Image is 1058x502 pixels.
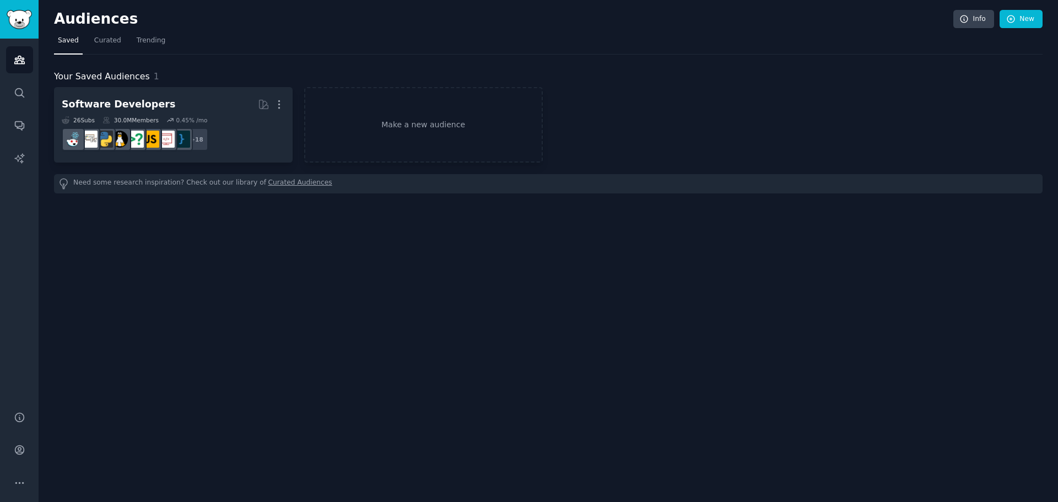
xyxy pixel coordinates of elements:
a: New [1000,10,1043,29]
a: Info [953,10,994,29]
span: Trending [137,36,165,46]
img: GummySearch logo [7,10,32,29]
img: linux [111,131,128,148]
a: Trending [133,32,169,55]
div: + 18 [185,128,208,151]
img: cscareerquestions [127,131,144,148]
img: programming [173,131,190,148]
a: Make a new audience [304,87,543,163]
span: Curated [94,36,121,46]
div: 0.45 % /mo [176,116,207,124]
div: 30.0M Members [102,116,159,124]
div: Software Developers [62,98,175,111]
img: webdev [158,131,175,148]
a: Software Developers26Subs30.0MMembers0.45% /mo+18programmingwebdevjavascriptcscareerquestionslinu... [54,87,293,163]
span: Saved [58,36,79,46]
h2: Audiences [54,10,953,28]
img: reactjs [65,131,82,148]
img: Python [96,131,113,148]
span: 1 [154,71,159,82]
a: Saved [54,32,83,55]
a: Curated [90,32,125,55]
a: Curated Audiences [268,178,332,190]
img: javascript [142,131,159,148]
div: 26 Sub s [62,116,95,124]
div: Need some research inspiration? Check out our library of [54,174,1043,193]
span: Your Saved Audiences [54,70,150,84]
img: learnpython [80,131,98,148]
